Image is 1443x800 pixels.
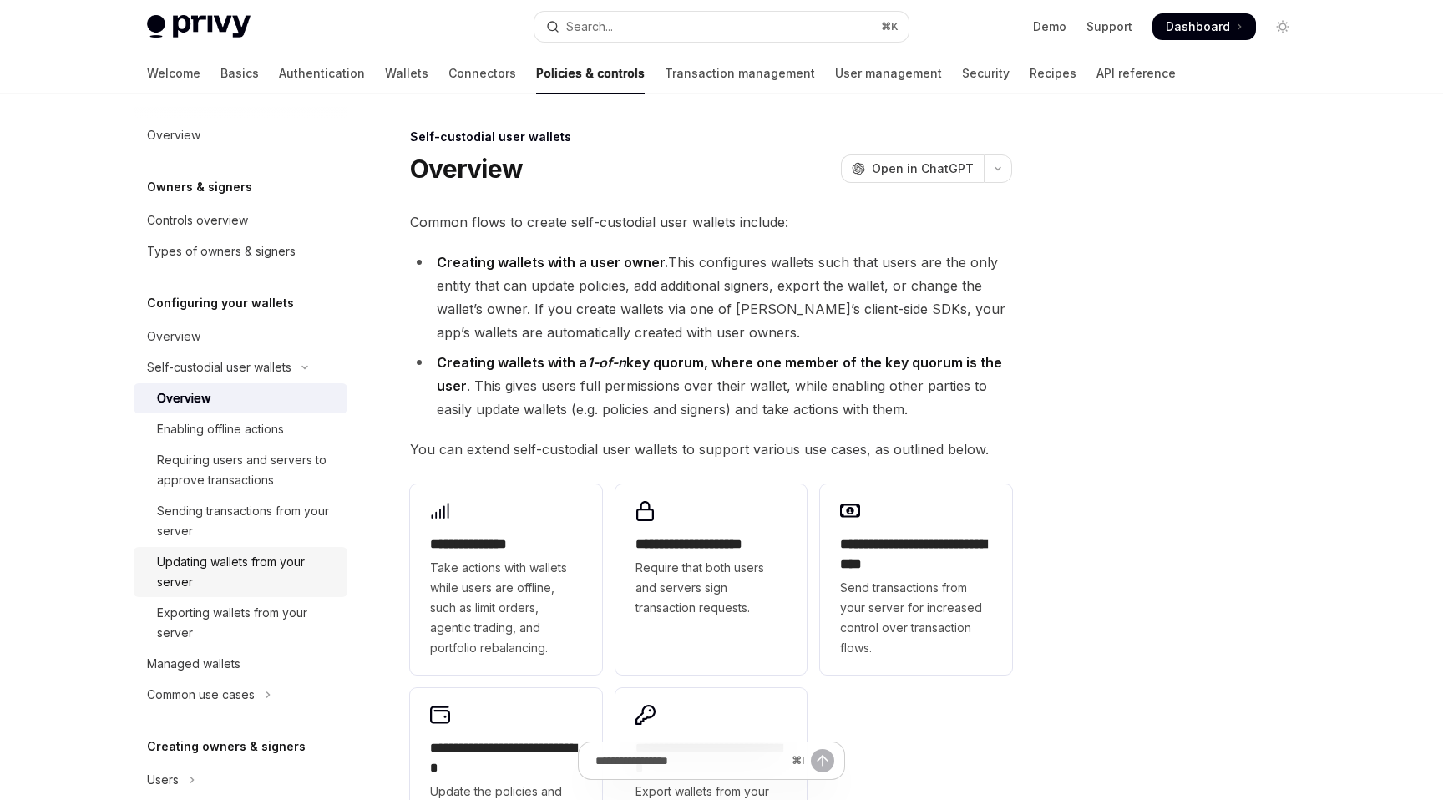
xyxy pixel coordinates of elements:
button: Toggle Users section [134,765,347,795]
span: Open in ChatGPT [872,160,974,177]
button: Send message [811,749,834,772]
a: Connectors [448,53,516,94]
a: Demo [1033,18,1066,35]
span: Dashboard [1166,18,1230,35]
li: This configures wallets such that users are the only entity that can update policies, add additio... [410,251,1012,344]
div: Controls overview [147,210,248,230]
a: Overview [134,120,347,150]
button: Toggle Self-custodial user wallets section [134,352,347,382]
button: Toggle dark mode [1269,13,1296,40]
h1: Overview [410,154,523,184]
a: Updating wallets from your server [134,547,347,597]
a: Sending transactions from your server [134,496,347,546]
div: Self-custodial user wallets [147,357,291,377]
a: Support [1086,18,1132,35]
div: Overview [147,327,200,347]
div: Exporting wallets from your server [157,603,337,643]
a: Controls overview [134,205,347,235]
a: Dashboard [1152,13,1256,40]
div: Requiring users and servers to approve transactions [157,450,337,490]
h5: Owners & signers [147,177,252,197]
div: Sending transactions from your server [157,501,337,541]
div: Enabling offline actions [157,419,284,439]
div: Self-custodial user wallets [410,129,1012,145]
span: You can extend self-custodial user wallets to support various use cases, as outlined below. [410,438,1012,461]
a: User management [835,53,942,94]
div: Updating wallets from your server [157,552,337,592]
span: Require that both users and servers sign transaction requests. [635,558,787,618]
a: Enabling offline actions [134,414,347,444]
a: Basics [220,53,259,94]
img: light logo [147,15,251,38]
span: ⌘ K [881,20,899,33]
div: Common use cases [147,685,255,705]
span: Send transactions from your server for increased control over transaction flows. [840,578,992,658]
h5: Creating owners & signers [147,737,306,757]
a: Types of owners & signers [134,236,347,266]
a: Overview [134,383,347,413]
strong: Creating wallets with a user owner. [437,254,668,271]
a: Security [962,53,1010,94]
div: Types of owners & signers [147,241,296,261]
h5: Configuring your wallets [147,293,294,313]
a: Overview [134,322,347,352]
li: . This gives users full permissions over their wallet, while enabling other parties to easily upd... [410,351,1012,421]
a: Policies & controls [536,53,645,94]
div: Overview [147,125,200,145]
a: Transaction management [665,53,815,94]
button: Open in ChatGPT [841,154,984,183]
a: **** **** *****Take actions with wallets while users are offline, such as limit orders, agentic t... [410,484,602,675]
span: Common flows to create self-custodial user wallets include: [410,210,1012,234]
a: Wallets [385,53,428,94]
strong: Creating wallets with a key quorum, where one member of the key quorum is the user [437,354,1002,394]
div: Overview [157,388,210,408]
button: Toggle Common use cases section [134,680,347,710]
em: 1-of-n [587,354,626,371]
a: Exporting wallets from your server [134,598,347,648]
div: Users [147,770,179,790]
a: Requiring users and servers to approve transactions [134,445,347,495]
a: Authentication [279,53,365,94]
input: Ask a question... [595,742,785,779]
a: Recipes [1030,53,1076,94]
span: Take actions with wallets while users are offline, such as limit orders, agentic trading, and por... [430,558,582,658]
div: Managed wallets [147,654,240,674]
div: Search... [566,17,613,37]
a: API reference [1096,53,1176,94]
button: Open search [534,12,909,42]
a: Welcome [147,53,200,94]
a: Managed wallets [134,649,347,679]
